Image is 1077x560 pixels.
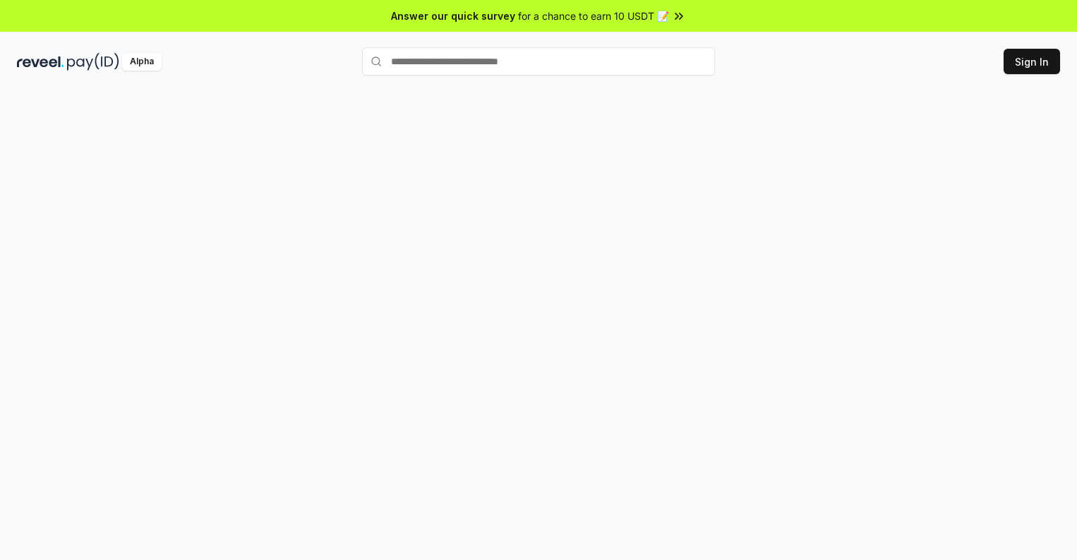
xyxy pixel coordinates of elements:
[1004,49,1060,74] button: Sign In
[122,53,162,71] div: Alpha
[391,8,515,23] span: Answer our quick survey
[67,53,119,71] img: pay_id
[17,53,64,71] img: reveel_dark
[518,8,669,23] span: for a chance to earn 10 USDT 📝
